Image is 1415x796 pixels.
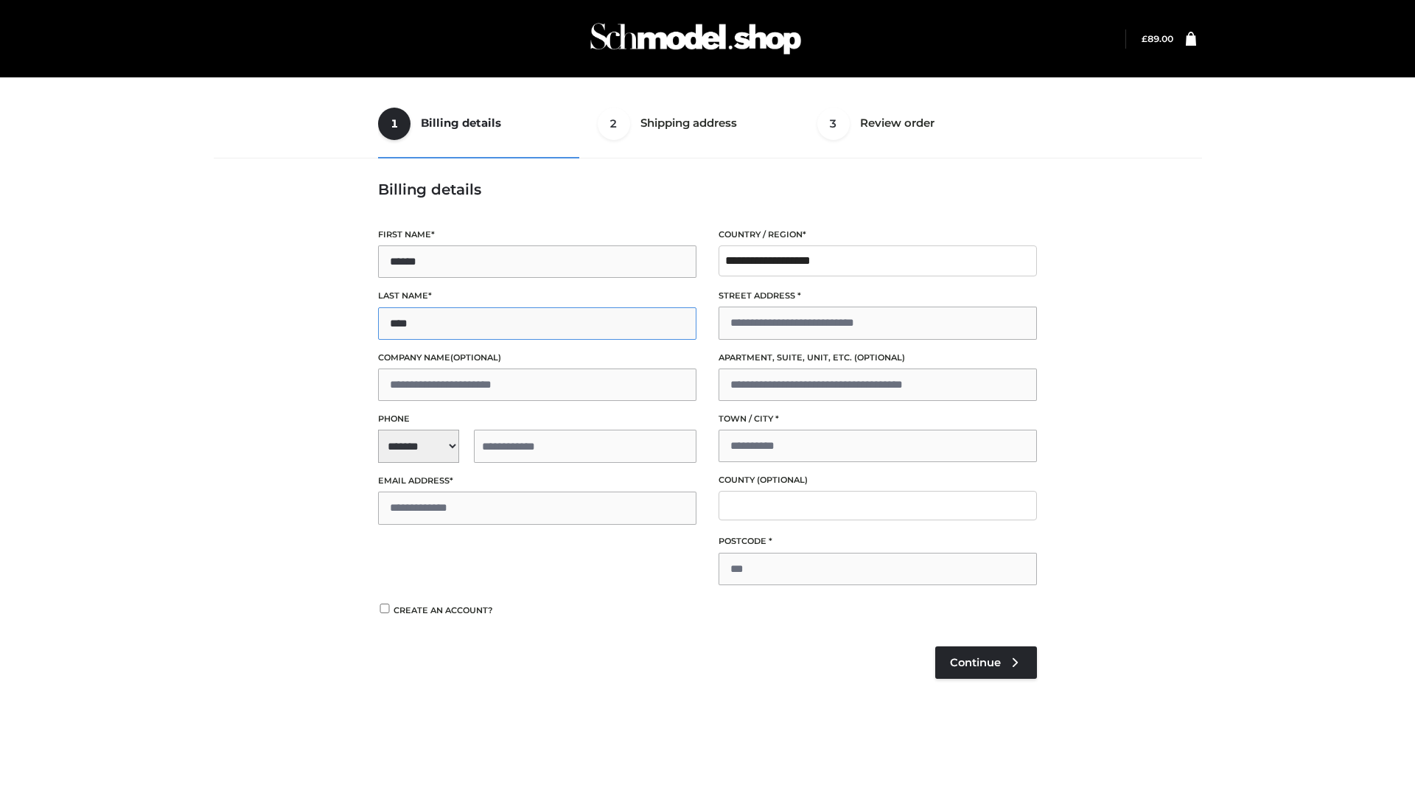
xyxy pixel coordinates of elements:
span: Continue [950,656,1001,669]
h3: Billing details [378,181,1037,198]
label: Town / City [719,412,1037,426]
span: (optional) [450,352,501,363]
bdi: 89.00 [1142,33,1173,44]
span: (optional) [757,475,808,485]
label: Email address [378,474,696,488]
img: Schmodel Admin 964 [585,10,806,68]
span: £ [1142,33,1147,44]
span: Create an account? [394,605,493,615]
label: First name [378,228,696,242]
a: £89.00 [1142,33,1173,44]
label: Last name [378,289,696,303]
span: (optional) [854,352,905,363]
a: Continue [935,646,1037,679]
label: Phone [378,412,696,426]
input: Create an account? [378,604,391,613]
label: County [719,473,1037,487]
label: Country / Region [719,228,1037,242]
label: Postcode [719,534,1037,548]
label: Street address [719,289,1037,303]
label: Apartment, suite, unit, etc. [719,351,1037,365]
label: Company name [378,351,696,365]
